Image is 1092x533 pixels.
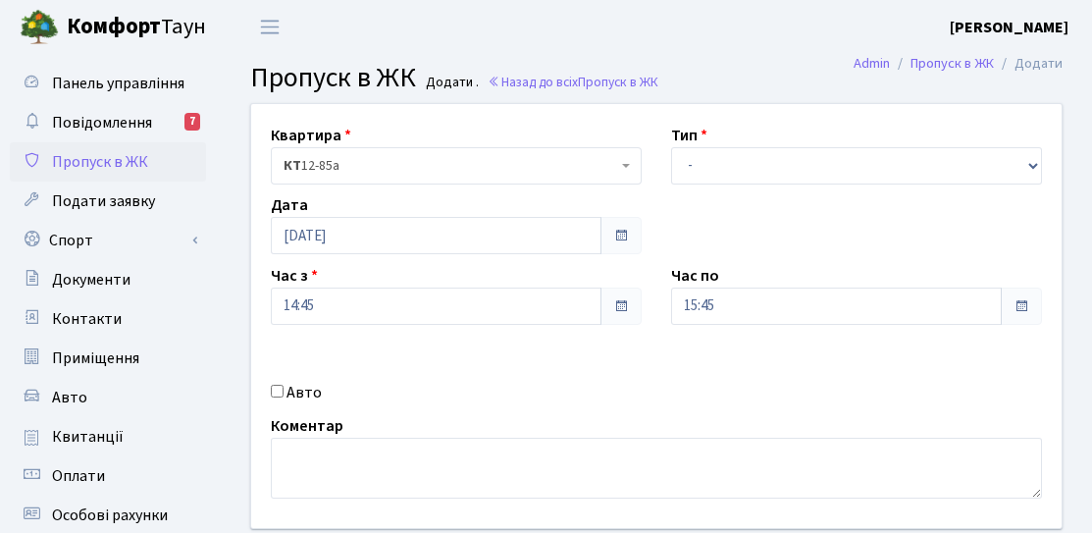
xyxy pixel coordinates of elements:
[10,182,206,221] a: Подати заявку
[10,221,206,260] a: Спорт
[271,124,351,147] label: Квартира
[854,53,890,74] a: Admin
[250,58,416,97] span: Пропуск в ЖК
[10,260,206,299] a: Документи
[271,147,642,185] span: <b>КТ</b>&nbsp;&nbsp;&nbsp;&nbsp;12-85а
[910,53,994,74] a: Пропуск в ЖК
[10,378,206,417] a: Авто
[52,347,139,369] span: Приміщення
[578,73,658,91] span: Пропуск в ЖК
[184,113,200,131] div: 7
[52,151,148,173] span: Пропуск в ЖК
[422,75,479,91] small: Додати .
[950,17,1068,38] b: [PERSON_NAME]
[52,308,122,330] span: Контакти
[284,156,301,176] b: КТ
[52,426,124,448] span: Квитанції
[284,156,617,176] span: <b>КТ</b>&nbsp;&nbsp;&nbsp;&nbsp;12-85а
[10,64,206,103] a: Панель управління
[994,53,1063,75] li: Додати
[10,142,206,182] a: Пропуск в ЖК
[52,505,168,526] span: Особові рахунки
[52,269,130,291] span: Документи
[10,339,206,378] a: Приміщення
[245,11,294,43] button: Переключити навігацію
[52,190,155,212] span: Подати заявку
[10,417,206,456] a: Квитанції
[271,264,318,288] label: Час з
[10,299,206,339] a: Контакти
[271,193,308,217] label: Дата
[950,16,1068,39] a: [PERSON_NAME]
[671,264,719,288] label: Час по
[52,73,184,94] span: Панель управління
[10,456,206,496] a: Оплати
[52,112,152,133] span: Повідомлення
[67,11,161,42] b: Комфорт
[20,8,59,47] img: logo.png
[671,124,707,147] label: Тип
[824,43,1092,84] nav: breadcrumb
[271,414,343,438] label: Коментар
[67,11,206,44] span: Таун
[286,381,322,404] label: Авто
[488,73,658,91] a: Назад до всіхПропуск в ЖК
[10,103,206,142] a: Повідомлення7
[52,387,87,408] span: Авто
[52,465,105,487] span: Оплати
